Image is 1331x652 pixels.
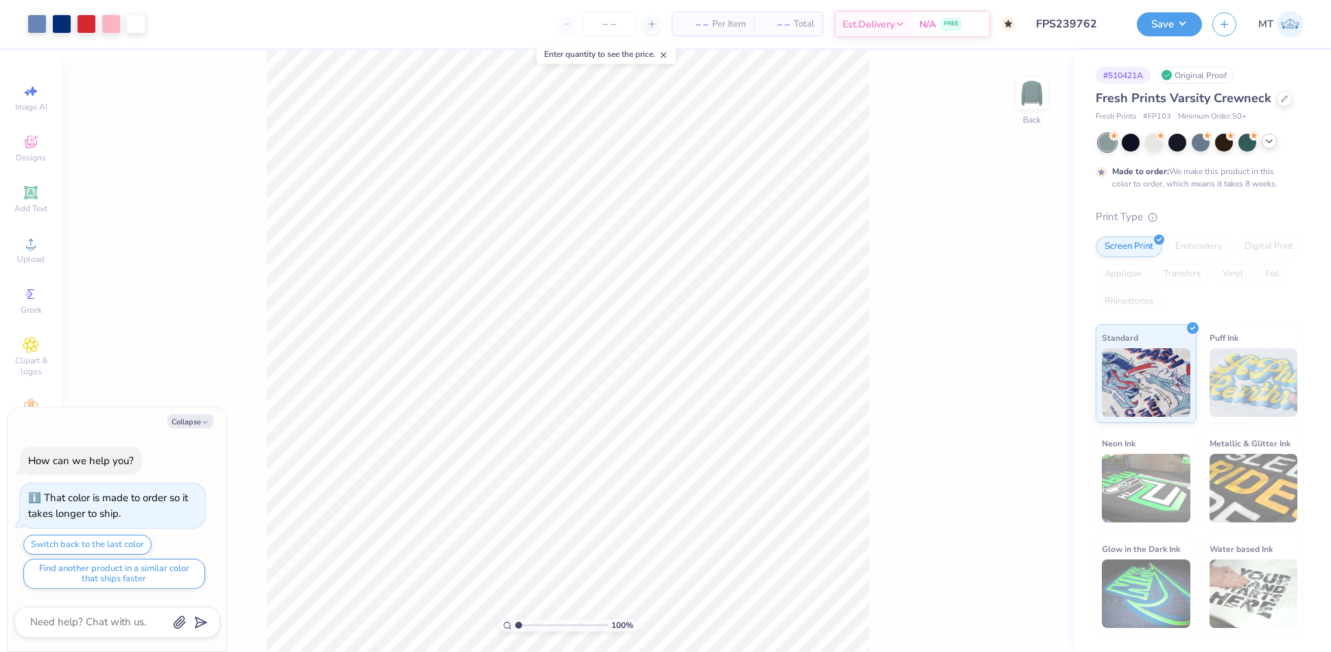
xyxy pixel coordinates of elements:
[582,12,636,36] input: – –
[537,45,676,64] div: Enter quantity to see the price.
[21,304,42,315] span: Greek
[16,152,46,163] span: Designs
[1157,67,1234,84] div: Original Proof
[167,414,213,428] button: Collapse
[28,491,188,520] div: That color is made to order so it takes longer to ship.
[1256,264,1288,285] div: Foil
[1096,90,1271,106] span: Fresh Prints Varsity Crewneck
[1096,264,1151,285] div: Applique
[1026,10,1127,38] input: Untitled Design
[1112,165,1281,190] div: We make this product in this color to order, which means it takes 8 weeks.
[762,17,790,32] span: – –
[1102,454,1190,522] img: Neon Ink
[1210,559,1298,628] img: Water based Ink
[14,203,47,214] span: Add Text
[1210,330,1238,345] span: Puff Ink
[1137,12,1202,36] button: Save
[1102,542,1180,556] span: Glow in the Dark Ink
[1112,166,1169,177] strong: Made to order:
[1018,80,1046,107] img: Back
[1178,111,1247,123] span: Minimum Order: 50 +
[1210,436,1291,450] span: Metallic & Glitter Ink
[1102,348,1190,417] img: Standard
[1096,291,1162,312] div: Rhinestones
[1258,16,1273,32] span: MT
[1210,348,1298,417] img: Puff Ink
[23,559,205,589] button: Find another product in a similar color that ships faster
[1155,264,1210,285] div: Transfers
[1210,542,1273,556] span: Water based Ink
[1277,11,1304,38] img: Michelle Tapire
[712,17,746,32] span: Per Item
[1210,454,1298,522] img: Metallic & Glitter Ink
[919,17,936,32] span: N/A
[681,17,708,32] span: – –
[611,619,633,631] span: 100 %
[794,17,814,32] span: Total
[1143,111,1171,123] span: # FP103
[1102,330,1138,345] span: Standard
[1258,11,1304,38] a: MT
[1096,209,1304,225] div: Print Type
[1023,114,1041,126] div: Back
[1214,264,1252,285] div: Vinyl
[1102,436,1135,450] span: Neon Ink
[1096,111,1136,123] span: Fresh Prints
[23,535,152,555] button: Switch back to the last color
[843,17,895,32] span: Est. Delivery
[1236,237,1302,257] div: Digital Print
[1166,237,1232,257] div: Embroidery
[944,19,958,29] span: FREE
[7,355,55,377] span: Clipart & logos
[1096,237,1162,257] div: Screen Print
[15,101,47,112] span: Image AI
[1096,67,1151,84] div: # 510421A
[28,454,134,468] div: How can we help you?
[1102,559,1190,628] img: Glow in the Dark Ink
[17,254,45,265] span: Upload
